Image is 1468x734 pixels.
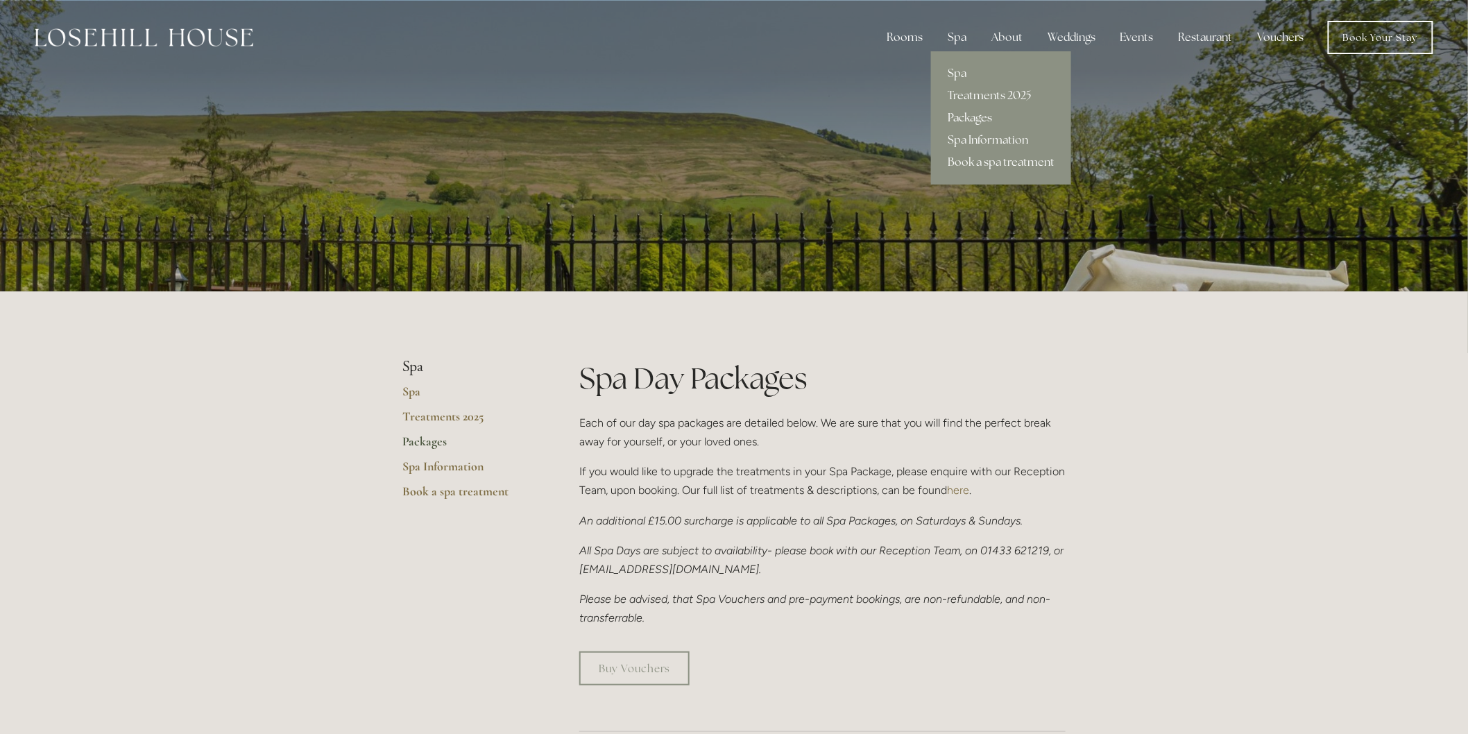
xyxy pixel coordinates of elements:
[579,413,1066,451] p: Each of our day spa packages are detailed below. We are sure that you will find the perfect break...
[1036,24,1107,51] div: Weddings
[931,62,1071,85] a: Spa
[931,85,1071,107] a: Treatments 2025
[1247,24,1315,51] a: Vouchers
[579,544,1066,576] em: All Spa Days are subject to availability- please book with our Reception Team, on 01433 621219, o...
[1328,21,1433,54] a: Book Your Stay
[931,107,1071,129] a: Packages
[402,384,535,409] a: Spa
[876,24,934,51] div: Rooms
[579,514,1023,527] em: An additional £15.00 surcharge is applicable to all Spa Packages, on Saturdays & Sundays.
[931,129,1071,151] a: Spa Information
[937,24,978,51] div: Spa
[579,358,1066,399] h1: Spa Day Packages
[402,459,535,484] a: Spa Information
[402,434,535,459] a: Packages
[931,151,1071,173] a: Book a spa treatment
[980,24,1034,51] div: About
[35,28,253,46] img: Losehill House
[579,651,690,685] a: Buy Vouchers
[579,462,1066,500] p: If you would like to upgrade the treatments in your Spa Package, please enquire with our Receptio...
[1168,24,1244,51] div: Restaurant
[402,484,535,509] a: Book a spa treatment
[947,484,969,497] a: here
[1109,24,1165,51] div: Events
[402,409,535,434] a: Treatments 2025
[579,592,1050,624] em: Please be advised, that Spa Vouchers and pre-payment bookings, are non-refundable, and non-transf...
[402,358,535,376] li: Spa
